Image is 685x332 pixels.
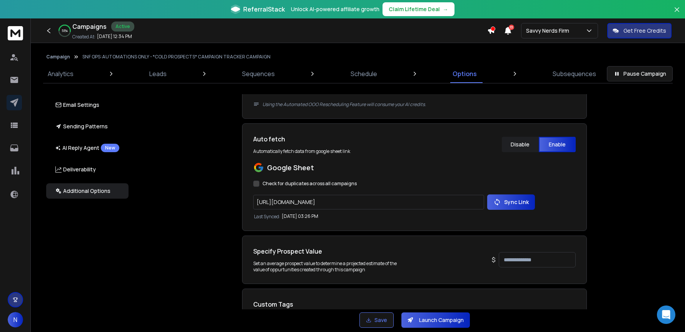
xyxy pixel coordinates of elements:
p: Unlock AI-powered affiliate growth [291,5,379,13]
button: N [8,312,23,327]
p: Options [453,69,477,78]
p: Get Free Credits [623,27,666,35]
button: Get Free Credits [607,23,672,38]
button: Campaign [46,54,70,60]
a: Sequences [237,65,279,83]
a: Options [448,65,481,83]
button: Email Settings [46,97,129,113]
p: Savvy Nerds Firm [526,27,572,35]
p: SNF OPS:AUTOMATIONS ONLY - *COLD PROSPECTS* CAMPAIGN TRACKER CAMPAIGN [82,54,271,60]
span: → [443,5,448,13]
p: Leads [149,69,167,78]
a: Subsequences [548,65,601,83]
button: Pause Campaign [607,66,673,81]
p: 53 % [62,28,68,33]
button: Close banner [672,5,682,23]
h1: Campaigns [72,22,107,31]
p: Using the Automated OOO Rescheduling Feature will consume your AI credits. [262,101,576,108]
p: Created At: [72,34,95,40]
a: Schedule [346,65,382,83]
div: Open Intercom Messenger [657,305,675,324]
span: 13 [509,25,514,30]
a: Leads [145,65,171,83]
button: Claim Lifetime Deal→ [383,2,454,16]
p: Schedule [351,69,377,78]
p: [DATE] 12:34 PM [97,33,132,40]
p: Subsequences [553,69,596,78]
p: Email Settings [55,101,99,109]
a: Analytics [43,65,78,83]
span: ReferralStack [243,5,285,14]
p: Analytics [48,69,74,78]
p: Sequences [242,69,275,78]
div: Active [111,22,134,32]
